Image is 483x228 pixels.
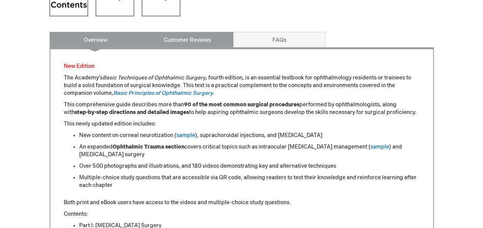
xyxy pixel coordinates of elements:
[64,63,95,69] font: New Edition
[64,74,420,97] p: The Academy’s , fourth edition, is an essential textbook for ophthalmology residents or trainees ...
[64,199,420,207] p: Both print and eBook users have access to the videos and multiple-choice study questions.
[141,32,234,47] a: Customer Reviews
[64,101,420,116] p: This comprehensive guide describes more than performed by ophthalmologists, along with to help as...
[184,101,299,108] strong: 90 of the most common surgical procedures
[50,32,142,47] a: Overview
[113,90,212,96] a: Basic Principles of Ophthalmic Surgery
[113,144,184,150] strong: Ophthalmic Trauma section
[79,174,420,189] li: Multiple-choice study questions that are accessible via QR code, allowing readers to test their k...
[233,32,325,47] a: FAQs
[176,132,195,139] a: sample
[64,120,420,128] p: This newly updated edition includes:
[79,132,420,139] li: New content on corneal neurotization ( ), suprachoroidal injections, and [MEDICAL_DATA]
[370,144,389,150] a: sample
[75,109,189,116] strong: step-by-step directions and detailed images
[113,90,214,96] em: .
[64,210,420,218] p: Contents:
[103,74,206,81] em: Basic Techniques of Ophthalmic Surgery
[79,143,420,159] li: An expanded covers critical topics such as intraocular [MEDICAL_DATA] management ( ) and [MEDICAL...
[79,162,420,170] li: Over 500 photographs and illustrations, and 180 videos demonstrating key and alternative techniques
